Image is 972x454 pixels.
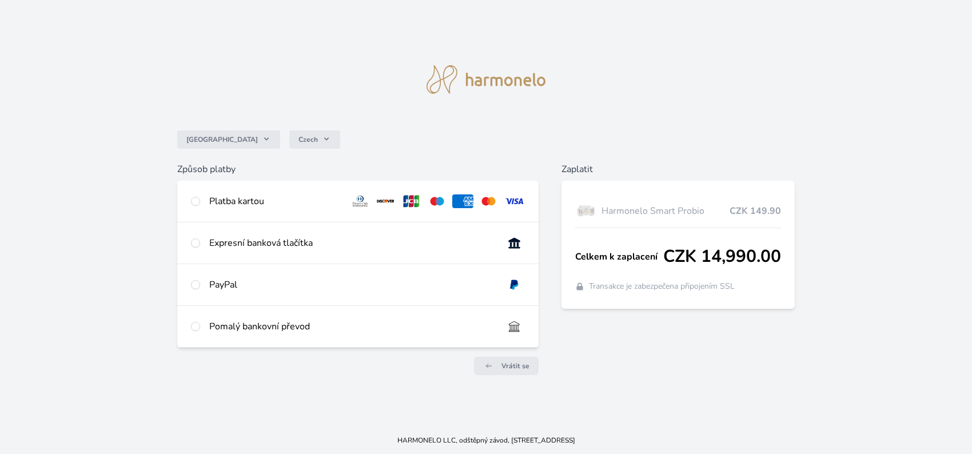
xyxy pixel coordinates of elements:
[452,194,473,208] img: amex.svg
[504,236,525,250] img: onlineBanking_CZ.svg
[350,194,371,208] img: diners.svg
[427,194,448,208] img: maestro.svg
[186,135,258,144] span: [GEOGRAPHIC_DATA]
[289,130,340,149] button: Czech
[209,320,495,333] div: Pomalý bankovní převod
[730,204,781,218] span: CZK 149.90
[575,250,663,264] span: Celkem k zaplacení
[298,135,318,144] span: Czech
[401,194,422,208] img: jcb.svg
[478,194,499,208] img: mc.svg
[375,194,396,208] img: discover.svg
[504,194,525,208] img: visa.svg
[501,361,529,371] span: Vrátit se
[177,162,539,176] h6: Způsob platby
[209,278,495,292] div: PayPal
[663,246,781,267] span: CZK 14,990.00
[589,281,735,292] span: Transakce je zabezpečena připojením SSL
[575,197,597,225] img: Box-6-lahvi-SMART-PROBIO-1_(1)-lo.png
[209,236,495,250] div: Expresní banková tlačítka
[504,278,525,292] img: paypal.svg
[601,204,730,218] span: Harmonelo Smart Probio
[504,320,525,333] img: bankTransfer_IBAN.svg
[177,130,280,149] button: [GEOGRAPHIC_DATA]
[474,357,539,375] a: Vrátit se
[427,65,545,94] img: logo.svg
[209,194,341,208] div: Platba kartou
[561,162,795,176] h6: Zaplatit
